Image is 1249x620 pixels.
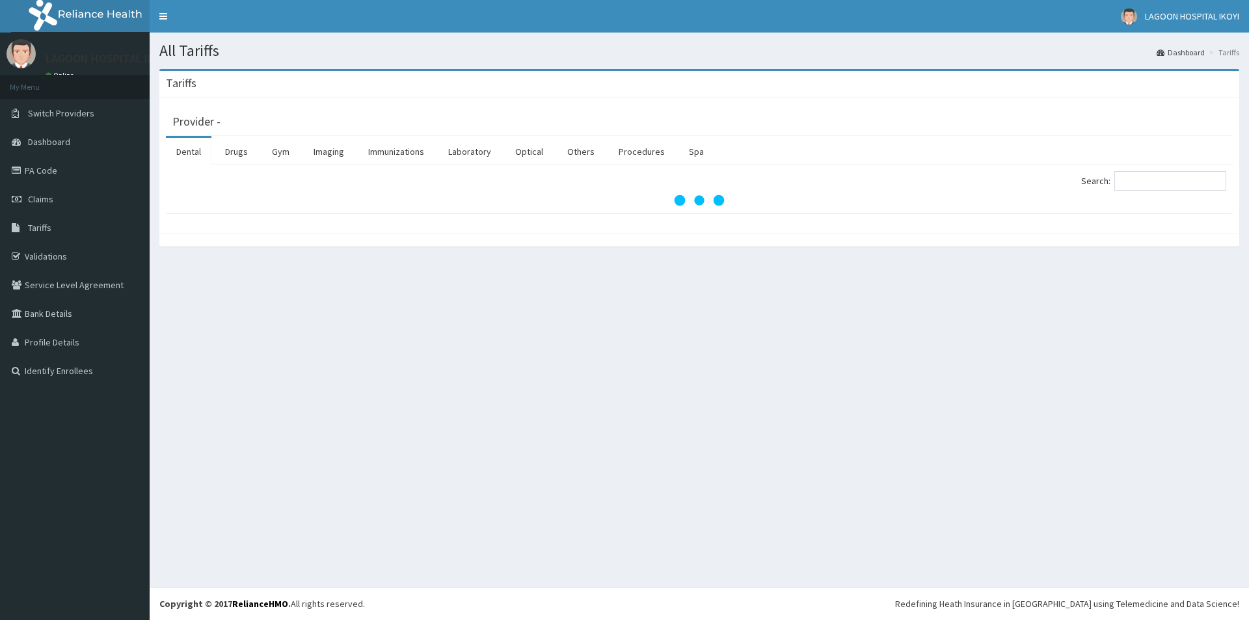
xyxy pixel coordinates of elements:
[28,136,70,148] span: Dashboard
[28,193,53,205] span: Claims
[1157,47,1205,58] a: Dashboard
[895,597,1239,610] div: Redefining Heath Insurance in [GEOGRAPHIC_DATA] using Telemedicine and Data Science!
[46,53,171,64] p: LAGOON HOSPITAL IKOYI
[172,116,221,128] h3: Provider -
[166,138,211,165] a: Dental
[1081,171,1226,191] label: Search:
[166,77,196,89] h3: Tariffs
[557,138,605,165] a: Others
[150,587,1249,620] footer: All rights reserved.
[1206,47,1239,58] li: Tariffs
[673,174,725,226] svg: audio-loading
[1121,8,1137,25] img: User Image
[232,598,288,610] a: RelianceHMO
[303,138,355,165] a: Imaging
[215,138,258,165] a: Drugs
[159,598,291,610] strong: Copyright © 2017 .
[1114,171,1226,191] input: Search:
[1145,10,1239,22] span: LAGOON HOSPITAL IKOYI
[262,138,300,165] a: Gym
[438,138,502,165] a: Laboratory
[358,138,435,165] a: Immunizations
[46,71,77,80] a: Online
[159,42,1239,59] h1: All Tariffs
[28,107,94,119] span: Switch Providers
[28,222,51,234] span: Tariffs
[678,138,714,165] a: Spa
[608,138,675,165] a: Procedures
[505,138,554,165] a: Optical
[7,39,36,68] img: User Image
